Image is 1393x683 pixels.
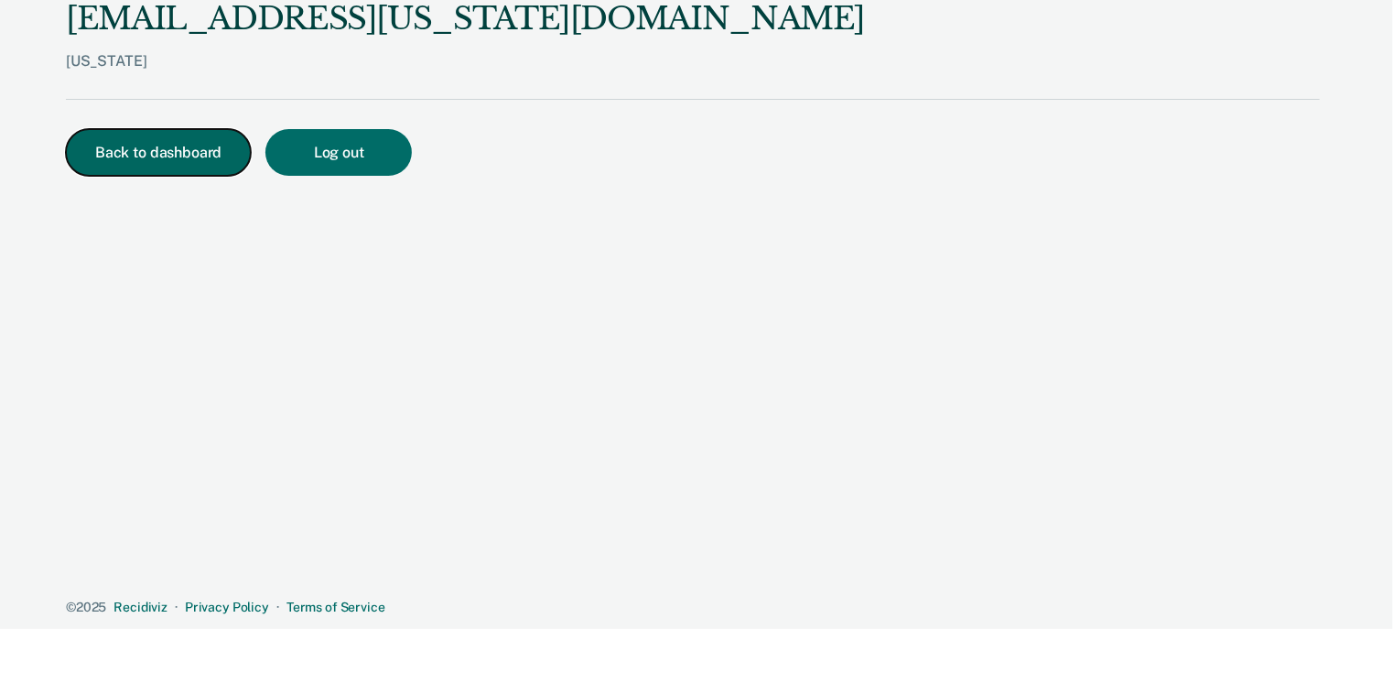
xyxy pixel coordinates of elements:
div: [US_STATE] [66,52,865,99]
button: Back to dashboard [66,129,251,176]
a: Recidiviz [113,600,167,614]
button: Log out [265,129,412,176]
div: · · [66,600,1320,615]
a: Back to dashboard [66,146,265,160]
a: Terms of Service [286,600,385,614]
span: © 2025 [66,600,106,614]
a: Privacy Policy [185,600,269,614]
